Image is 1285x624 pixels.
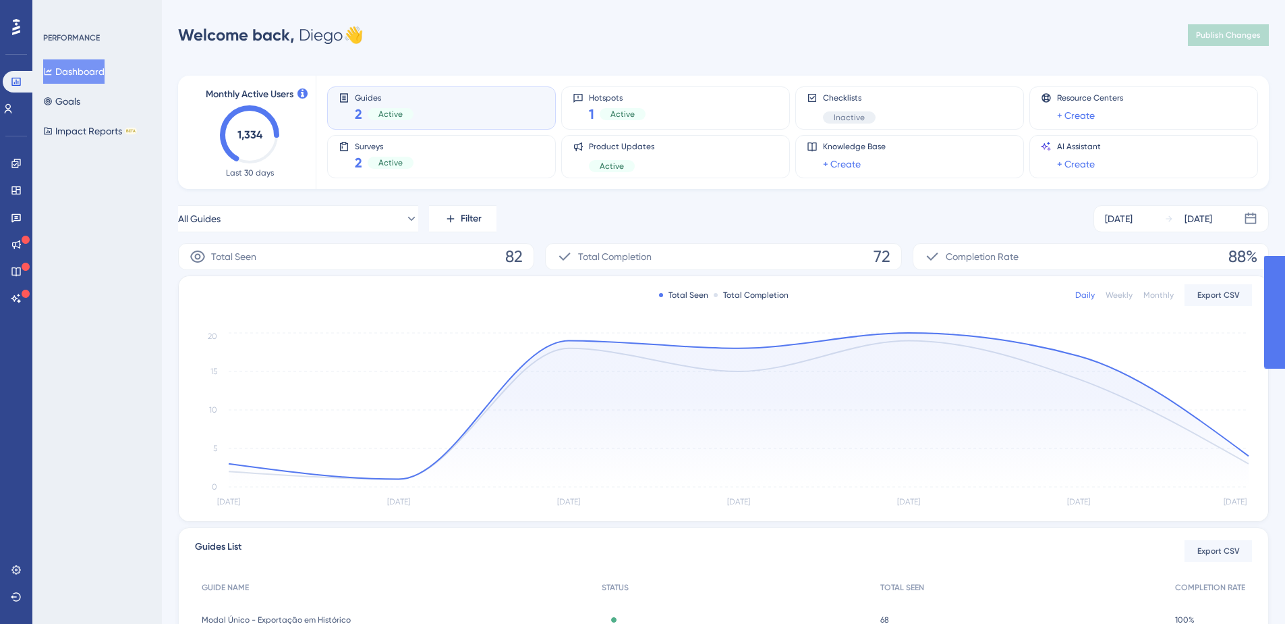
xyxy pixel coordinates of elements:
tspan: 0 [212,482,217,492]
span: Product Updates [589,141,654,152]
text: 1,334 [237,128,263,141]
span: 2 [355,105,362,124]
span: Welcome back, [178,25,295,45]
span: Guides [355,93,413,102]
span: All Guides [178,211,221,227]
div: [DATE] [1184,211,1212,227]
tspan: 5 [213,444,217,453]
span: Active [610,109,635,120]
button: Impact ReportsBETA [43,119,137,143]
span: Last 30 days [226,167,274,178]
tspan: [DATE] [727,497,750,506]
tspan: [DATE] [387,497,410,506]
button: Export CSV [1184,540,1252,562]
span: 1 [589,105,594,124]
span: 88% [1228,246,1257,267]
span: STATUS [602,582,629,593]
span: Export CSV [1197,546,1240,556]
span: 72 [874,246,890,267]
span: GUIDE NAME [202,582,249,593]
div: Weekly [1106,290,1133,301]
div: Daily [1075,290,1095,301]
span: Active [378,157,403,168]
tspan: 15 [210,367,217,376]
div: Total Completion [714,290,789,301]
span: Active [378,109,403,120]
tspan: [DATE] [897,497,920,506]
span: Hotspots [589,93,646,102]
tspan: 20 [208,332,217,341]
span: Inactive [834,112,865,123]
iframe: UserGuiding AI Assistant Launcher [1228,571,1269,611]
span: Surveys [355,141,413,151]
button: Export CSV [1184,284,1252,306]
tspan: 10 [209,405,217,415]
button: Publish Changes [1188,24,1269,46]
a: + Create [823,156,861,172]
span: Total Seen [211,249,256,265]
div: Diego 👋 [178,24,364,46]
span: Export CSV [1197,290,1240,301]
span: Checklists [823,93,876,103]
span: Knowledge Base [823,141,886,152]
span: COMPLETION RATE [1175,582,1245,593]
div: [DATE] [1105,211,1133,227]
span: Publish Changes [1196,30,1261,41]
tspan: [DATE] [1067,497,1090,506]
span: Resource Centers [1057,93,1123,103]
span: 2 [355,153,362,172]
span: Active [600,161,624,172]
a: + Create [1057,156,1095,172]
span: Filter [461,211,482,227]
div: Total Seen [659,290,708,301]
tspan: [DATE] [1224,497,1247,506]
button: Dashboard [43,59,105,84]
span: 82 [505,246,523,267]
button: Filter [429,205,496,232]
button: All Guides [178,205,418,232]
div: Monthly [1143,290,1174,301]
span: AI Assistant [1057,141,1101,152]
span: Total Completion [578,249,652,265]
a: + Create [1057,107,1095,124]
tspan: [DATE] [217,497,240,506]
span: Guides List [195,539,241,563]
div: BETA [125,128,137,134]
span: Monthly Active Users [206,86,293,103]
button: Goals [43,89,80,113]
span: Completion Rate [946,249,1019,265]
span: TOTAL SEEN [880,582,924,593]
div: PERFORMANCE [43,32,100,43]
tspan: [DATE] [557,497,580,506]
